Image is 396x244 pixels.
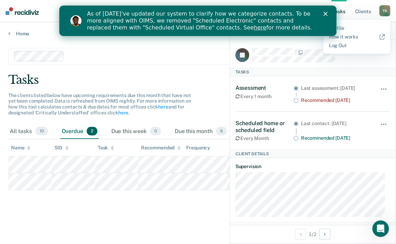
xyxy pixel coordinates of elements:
div: 1 / 2 [230,225,396,243]
a: here [195,19,207,25]
a: Profile [329,25,385,31]
a: Log Out [329,43,385,49]
img: Recidiviz [6,7,39,15]
span: 2 [87,127,97,136]
a: How it works [329,34,385,40]
span: 0 [150,127,161,136]
div: Overdue [60,124,99,139]
div: Client Details [230,150,396,158]
div: Tasks [8,73,388,87]
div: Task [98,145,114,151]
div: Recommended [DATE] [301,97,371,103]
a: Home [8,31,388,37]
div: Every Month [235,136,293,141]
a: here [158,104,168,110]
iframe: Intercom live chat [372,220,389,237]
div: Last contact: [DATE] [301,121,371,127]
span: 6 [216,127,227,136]
div: Every 1 month [235,94,293,99]
div: All tasks [8,124,49,139]
div: Name [11,145,31,151]
div: Last assessment: [DATE] [301,85,371,91]
div: Recommended [DATE] [301,135,371,141]
div: Close [264,6,271,10]
div: Due this month [173,124,229,139]
div: SID [54,145,69,151]
div: Recommended [141,145,181,151]
button: Previous Client [295,229,306,240]
div: Scheduled home or scheduled field [235,120,293,133]
div: Frequency [187,145,210,151]
a: here [118,110,128,115]
dt: Supervision [235,164,390,169]
div: Tasks [230,68,396,76]
iframe: Intercom live chat banner [59,6,337,36]
span: 10 [35,127,48,136]
span: The clients listed below have upcoming requirements due this month that have not yet been complet... [8,93,191,115]
div: Due this week [110,124,162,139]
div: T B [379,5,390,16]
button: Next Client [319,229,330,240]
div: Assessment [235,85,293,91]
